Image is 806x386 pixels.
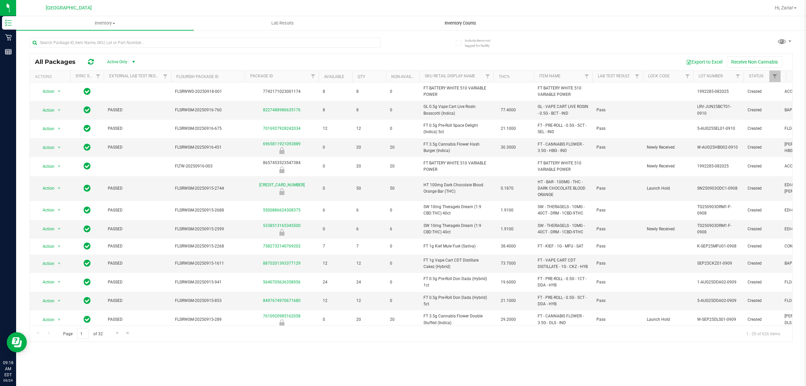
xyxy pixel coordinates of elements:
[323,298,348,304] span: 12
[263,208,301,213] a: 5500886624308375
[538,160,588,173] span: FT BATTERY WHITE 510 VARIABLE POWER
[748,107,776,113] span: Created
[596,207,639,214] span: Pass
[391,74,421,79] a: Non-Available
[84,87,91,96] span: In Sync
[194,16,371,30] a: Lab Results
[390,260,415,267] span: 0
[436,20,485,26] span: Inventory Counts
[748,260,776,267] span: Created
[176,74,219,79] a: Flourish Package ID
[55,277,63,287] span: select
[632,71,643,82] a: Filter
[30,38,380,48] input: Search Package ID, Item Name, SKU, Lot or Part Number...
[423,141,489,154] span: FT 3.5g Cannabis Flower Hash Burger (Indica)
[423,257,489,270] span: FT 1g Vape Cart CDT Distillate Cakez (Hybrid)
[748,279,776,285] span: Created
[84,161,91,171] span: In Sync
[748,298,776,304] span: Created
[538,179,588,198] span: HT - BAR - 100MG - THC - DARK CHOCOLATE BLOOD ORANGE
[5,34,12,41] inline-svg: Retail
[84,315,91,324] span: In Sync
[57,329,108,339] span: Page of 32
[423,313,489,326] span: FT 3.5g Cannabis Flower Double Stuffed (Indica)
[596,144,639,151] span: Pass
[84,184,91,193] span: In Sync
[596,107,639,113] span: Pass
[697,316,740,323] span: W-SEP25DLS01-0909
[37,124,55,133] span: Action
[538,204,588,217] span: SW - THERAGELS - 10MG - 40CT - DRM - 1CBD-9THC
[390,298,415,304] span: 0
[697,223,740,235] span: TG250903DRM1-F-0908
[84,124,91,133] span: In Sync
[323,207,348,214] span: 6
[748,243,776,249] span: Created
[55,259,63,268] span: select
[497,259,519,268] span: 73.7000
[37,106,55,115] span: Action
[93,71,104,82] a: Filter
[108,226,167,232] span: PASSED
[263,108,301,112] a: 8227488986635176
[748,316,776,323] span: Created
[356,163,382,169] span: 20
[697,243,740,249] span: K-SEP25MFU01-0908
[748,207,776,214] span: Created
[244,160,320,173] div: 8657453523547384
[37,87,55,96] span: Action
[37,162,55,171] span: Action
[538,313,588,326] span: FT - CANNABIS FLOWER - 3.5G - DLS - IND
[423,182,489,195] span: HT 100mg Dark Chocolate Blood Orange Bar (THC)
[175,279,241,285] span: FLSRWGM-20250915-941
[648,74,670,78] a: Lock Code
[323,144,348,151] span: 0
[55,106,63,115] span: select
[113,329,122,338] a: Go to the next page
[356,207,382,214] span: 6
[390,107,415,113] span: 0
[76,74,101,78] a: Sync Status
[175,316,241,323] span: FLSRWGM-20250915-289
[356,226,382,232] span: 6
[7,332,27,352] iframe: Resource center
[175,88,241,95] span: FLSRWWD-20250918-001
[108,279,167,285] span: PASSED
[77,329,89,339] input: 1
[390,279,415,285] span: 0
[175,207,241,214] span: FLSRWGM-20250915-2688
[35,74,68,79] div: Actions
[423,223,489,235] span: SW 10mg Theragels Dream (1:9 CBD:THC) 40ct
[244,147,320,154] div: Newly Received
[538,257,588,270] span: FT - VAPE CART CDT DISTILLATE - 1G - CKZ - HYB
[84,259,91,268] span: In Sync
[263,314,301,318] a: 7610920985162058
[108,260,167,267] span: PASSED
[425,74,475,78] a: Sku Retail Display Name
[596,125,639,132] span: Pass
[175,226,241,232] span: FLSRWGM-20250915-2599
[244,319,320,326] div: Launch Hold
[697,279,740,285] span: 1-AUG25DDA02-0909
[697,144,740,151] span: W-AUG25HBG02-0910
[175,260,241,267] span: FLSRWGM-20250915-1611
[697,125,740,132] span: 5-AUG25SEL01-0910
[497,124,519,133] span: 21.1000
[175,144,241,151] span: FLSRWGM-20250916-451
[748,125,776,132] span: Created
[497,205,517,215] span: 1.9100
[308,71,319,82] a: Filter
[356,260,382,267] span: 12
[697,260,740,267] span: SEP25CKZ01-0909
[323,88,348,95] span: 8
[423,85,489,98] span: FT BATTERY WHITE 510 VARIABLE POWER
[356,316,382,323] span: 20
[108,107,167,113] span: PASSED
[84,205,91,215] span: In Sync
[497,184,517,193] span: 0.1870
[37,296,55,306] span: Action
[647,316,689,323] span: Launch Hold
[390,185,415,192] span: 50
[108,207,167,214] span: PASSED
[598,74,630,78] a: Lab Test Result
